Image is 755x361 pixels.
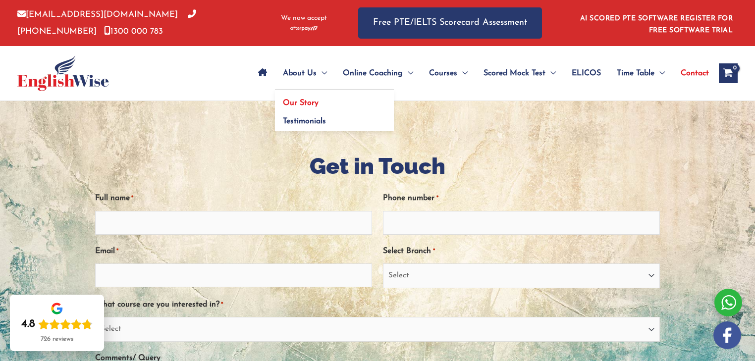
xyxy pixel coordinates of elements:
img: Afterpay-Logo [290,26,318,31]
a: Our Story [275,90,394,109]
span: Menu Toggle [457,56,468,91]
span: Our Story [283,99,319,107]
label: Phone number [383,190,438,206]
span: We now accept [281,13,327,23]
a: Contact [673,56,709,91]
a: [PHONE_NUMBER] [17,10,196,35]
a: AI SCORED PTE SOFTWARE REGISTER FOR FREE SOFTWARE TRIAL [580,15,733,34]
a: Time TableMenu Toggle [609,56,673,91]
h1: Get in Touch [95,151,660,182]
a: About UsMenu Toggle [275,56,335,91]
span: Courses [429,56,457,91]
a: Scored Mock TestMenu Toggle [476,56,564,91]
span: Online Coaching [343,56,403,91]
span: Contact [681,56,709,91]
span: About Us [283,56,317,91]
label: Select Branch [383,243,434,259]
span: ELICOS [572,56,601,91]
a: View Shopping Cart, empty [719,63,738,83]
a: Testimonials [275,109,394,132]
div: 4.8 [21,317,35,331]
img: white-facebook.png [713,321,741,349]
span: Scored Mock Test [484,56,545,91]
a: CoursesMenu Toggle [421,56,476,91]
label: What course are you interested in? [95,297,223,313]
aside: Header Widget 1 [574,7,738,39]
span: Testimonials [283,117,326,125]
span: Menu Toggle [545,56,556,91]
img: cropped-ew-logo [17,55,109,91]
label: Email [95,243,118,259]
a: ELICOS [564,56,609,91]
a: [EMAIL_ADDRESS][DOMAIN_NAME] [17,10,178,19]
nav: Site Navigation: Main Menu [250,56,709,91]
a: Online CoachingMenu Toggle [335,56,421,91]
div: 726 reviews [41,335,73,343]
a: 1300 000 783 [104,27,163,36]
span: Menu Toggle [654,56,665,91]
span: Menu Toggle [317,56,327,91]
div: Rating: 4.8 out of 5 [21,317,93,331]
a: Free PTE/IELTS Scorecard Assessment [358,7,542,39]
label: Full name [95,190,133,206]
span: Time Table [617,56,654,91]
span: Menu Toggle [403,56,413,91]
